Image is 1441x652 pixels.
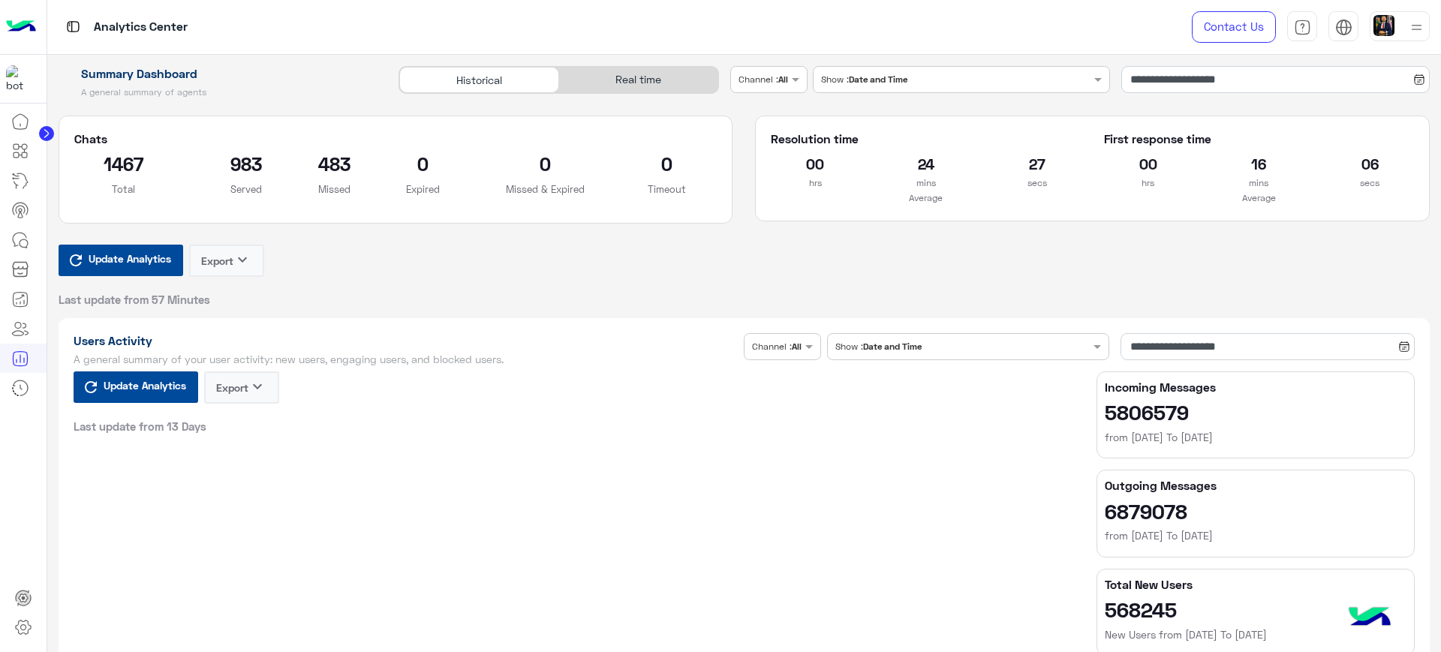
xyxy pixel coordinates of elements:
span: Last update from 13 Days [74,419,206,434]
button: Update Analytics [74,371,198,403]
a: tab [1287,11,1317,43]
p: Missed & Expired [495,182,595,197]
b: Date and Time [863,341,922,352]
h5: Incoming Messages [1105,380,1406,395]
p: hrs [771,176,859,191]
h2: 24 [882,152,970,176]
h2: 06 [1325,152,1414,176]
h2: 00 [771,152,859,176]
h5: First response time [1104,131,1414,146]
img: Logo [6,11,36,43]
a: Contact Us [1192,11,1276,43]
button: Update Analytics [59,245,183,276]
h2: 1467 [74,152,174,176]
h2: 6879078 [1105,499,1406,523]
img: profile [1407,18,1426,37]
h5: Chats [74,131,717,146]
h1: Summary Dashboard [59,66,382,81]
h2: 568245 [1105,597,1406,621]
b: All [778,74,788,85]
h6: from [DATE] To [DATE] [1105,528,1406,543]
i: keyboard_arrow_down [233,251,251,269]
p: secs [993,176,1082,191]
button: Exportkeyboard_arrow_down [189,245,264,277]
h2: 00 [1104,152,1193,176]
div: Historical [399,67,558,93]
p: Expired [373,182,473,197]
h5: A general summary of your user activity: new users, engaging users, and blocked users. [74,353,739,365]
b: All [792,341,802,352]
h2: 27 [993,152,1082,176]
p: Analytics Center [94,17,188,38]
p: Missed [318,182,350,197]
h5: A general summary of agents [59,86,382,98]
img: hulul-logo.png [1343,592,1396,644]
h2: 983 [196,152,296,176]
img: tab [1294,19,1311,36]
h5: Resolution time [771,131,1081,146]
p: Served [196,182,296,197]
span: Update Analytics [85,248,175,269]
h5: Total New Users [1105,577,1406,592]
h6: New Users from [DATE] To [DATE] [1105,627,1406,642]
h2: 0 [618,152,717,176]
h2: 16 [1214,152,1303,176]
h2: 483 [318,152,350,176]
img: userImage [1373,15,1394,36]
h6: from [DATE] To [DATE] [1105,430,1406,445]
p: Average [1104,191,1414,206]
img: 1403182699927242 [6,65,33,92]
span: Last update from 57 Minutes [59,292,210,307]
p: mins [882,176,970,191]
h2: 5806579 [1105,400,1406,424]
h2: 0 [495,152,595,176]
p: mins [1214,176,1303,191]
h2: 0 [373,152,473,176]
i: keyboard_arrow_down [248,377,266,395]
h1: Users Activity [74,333,739,348]
p: Total [74,182,174,197]
h5: Outgoing Messages [1105,478,1406,493]
b: Date and Time [849,74,907,85]
img: tab [1335,19,1352,36]
p: secs [1325,176,1414,191]
button: Exportkeyboard_arrow_down [204,371,279,404]
p: Timeout [618,182,717,197]
div: Real time [559,67,718,93]
p: hrs [1104,176,1193,191]
p: Average [771,191,1081,206]
img: tab [64,17,83,36]
span: Update Analytics [100,375,190,395]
